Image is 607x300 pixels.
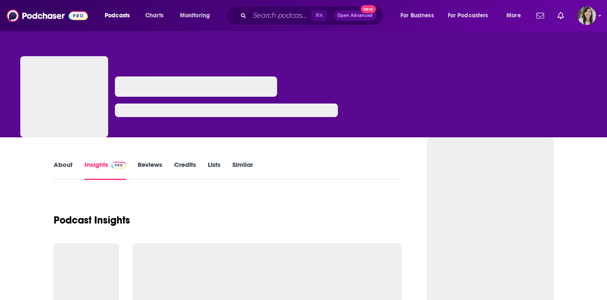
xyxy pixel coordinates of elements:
[84,161,126,180] a: InsightsPodchaser Pro
[140,9,169,22] a: Charts
[99,9,141,22] button: open menu
[533,8,547,23] a: Show notifications dropdown
[577,6,596,25] span: Logged in as devinandrade
[7,8,88,24] img: Podchaser - Follow, Share and Rate Podcasts
[334,11,376,21] button: Open AdvancedNew
[138,161,162,180] a: Reviews
[112,162,126,169] img: Podchaser Pro
[448,10,488,22] span: For Podcasters
[395,9,444,22] button: open menu
[577,6,596,25] button: Show profile menu
[145,10,163,22] span: Charts
[400,10,434,22] span: For Business
[54,214,130,226] h1: Podcast Insights
[174,161,196,180] a: Credits
[506,10,521,22] span: More
[234,6,392,25] div: Search podcasts, credits, & more...
[250,9,311,22] input: Search podcasts, credits, & more...
[232,161,253,180] a: Similar
[311,10,327,21] span: ⌘ K
[361,5,376,13] span: New
[174,9,221,22] button: open menu
[442,9,501,22] button: open menu
[338,14,373,18] span: Open Advanced
[208,161,220,180] a: Lists
[577,6,596,25] img: User Profile
[54,161,73,180] a: About
[554,8,567,23] a: Show notifications dropdown
[105,10,130,22] span: Podcasts
[501,9,531,22] button: open menu
[180,10,210,22] span: Monitoring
